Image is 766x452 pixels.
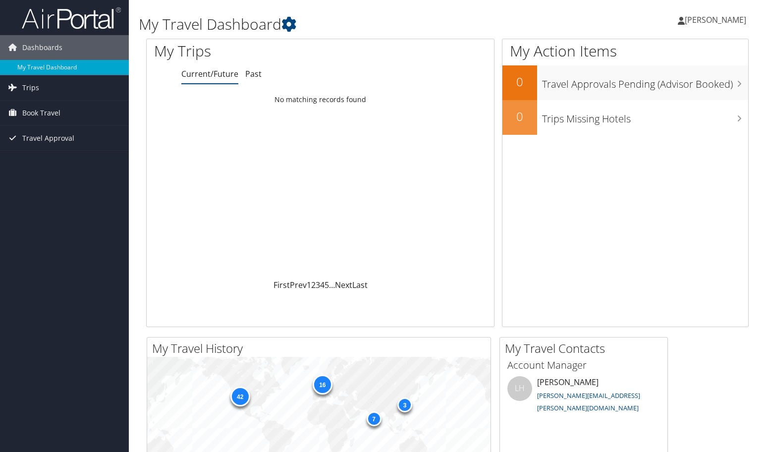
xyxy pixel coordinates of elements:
[505,340,667,357] h2: My Travel Contacts
[678,5,756,35] a: [PERSON_NAME]
[502,73,537,90] h2: 0
[152,340,491,357] h2: My Travel History
[329,280,335,290] span: …
[22,101,60,125] span: Book Travel
[537,391,640,413] a: [PERSON_NAME][EMAIL_ADDRESS][PERSON_NAME][DOMAIN_NAME]
[685,14,746,25] span: [PERSON_NAME]
[181,68,238,79] a: Current/Future
[502,376,665,417] li: [PERSON_NAME]
[502,41,748,61] h1: My Action Items
[502,100,748,135] a: 0Trips Missing Hotels
[542,107,748,126] h3: Trips Missing Hotels
[307,280,311,290] a: 1
[397,397,412,412] div: 3
[230,387,250,406] div: 42
[542,72,748,91] h3: Travel Approvals Pending (Advisor Booked)
[311,280,316,290] a: 2
[274,280,290,290] a: First
[502,65,748,100] a: 0Travel Approvals Pending (Advisor Booked)
[139,14,550,35] h1: My Travel Dashboard
[22,75,39,100] span: Trips
[22,126,74,151] span: Travel Approval
[22,6,121,30] img: airportal-logo.png
[502,108,537,125] h2: 0
[352,280,368,290] a: Last
[320,280,325,290] a: 4
[316,280,320,290] a: 3
[147,91,494,109] td: No matching records found
[245,68,262,79] a: Past
[366,411,381,426] div: 7
[22,35,62,60] span: Dashboards
[325,280,329,290] a: 5
[154,41,342,61] h1: My Trips
[335,280,352,290] a: Next
[312,375,332,395] div: 16
[290,280,307,290] a: Prev
[507,376,532,401] div: LH
[507,358,660,372] h3: Account Manager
